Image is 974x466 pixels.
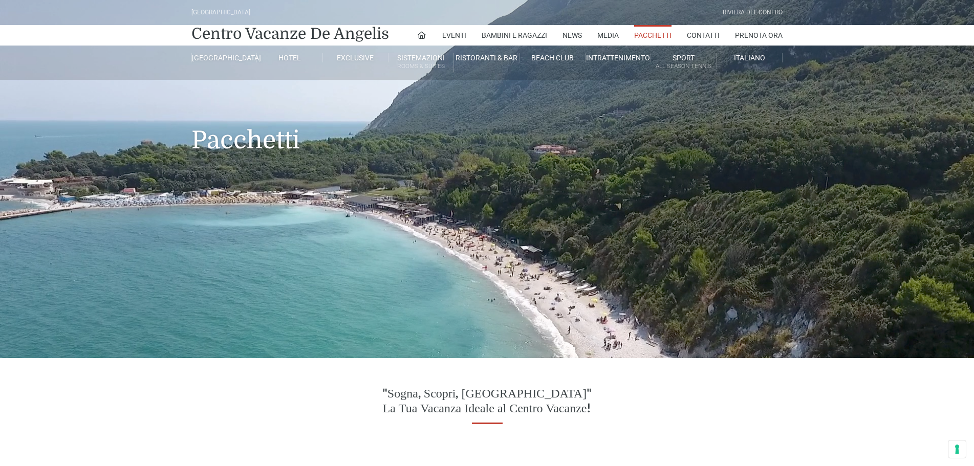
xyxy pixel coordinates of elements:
a: Media [597,25,619,46]
span: Italiano [734,54,765,62]
a: Beach Club [520,53,586,62]
a: Italiano [717,53,783,62]
a: Eventi [442,25,466,46]
a: SportAll Season Tennis [651,53,717,72]
small: All Season Tennis [651,61,716,71]
a: Exclusive [323,53,388,62]
a: Ristoranti & Bar [454,53,520,62]
a: News [562,25,582,46]
small: Rooms & Suites [388,61,453,71]
a: Pacchetti [634,25,672,46]
h1: Pacchetti [191,80,783,170]
button: Le tue preferenze relative al consenso per le tecnologie di tracciamento [948,440,966,458]
a: Contatti [687,25,720,46]
a: SistemazioniRooms & Suites [388,53,454,72]
a: Prenota Ora [735,25,783,46]
a: Intrattenimento [586,53,651,62]
h3: "Sogna, Scopri, [GEOGRAPHIC_DATA]" La Tua Vacanza Ideale al Centro Vacanze! [343,387,631,416]
div: Riviera Del Conero [723,8,783,17]
div: [GEOGRAPHIC_DATA] [191,8,250,17]
a: Bambini e Ragazzi [482,25,547,46]
a: Centro Vacanze De Angelis [191,24,389,44]
a: Hotel [257,53,322,62]
a: [GEOGRAPHIC_DATA] [191,53,257,62]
